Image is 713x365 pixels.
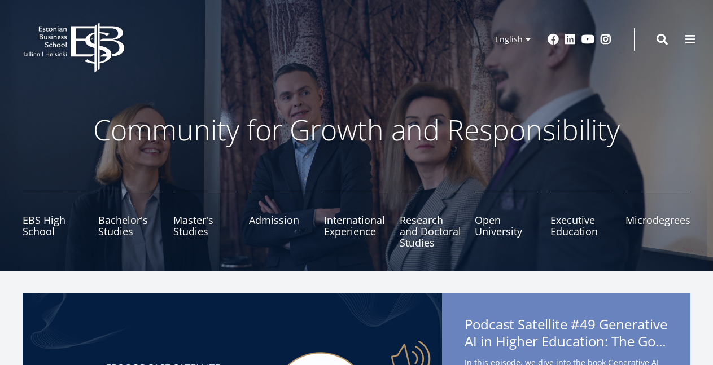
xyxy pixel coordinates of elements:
[625,192,690,248] a: Microdegrees
[324,192,387,248] a: International Experience
[400,192,463,248] a: Research and Doctoral Studies
[58,113,656,147] p: Community for Growth and Responsibility
[565,34,576,45] a: Linkedin
[465,333,668,350] span: AI in Higher Education: The Good, the Bad, and the Ugly
[475,192,538,248] a: Open University
[600,34,611,45] a: Instagram
[581,34,594,45] a: Youtube
[465,316,668,353] span: Podcast Satellite #49 Generative
[173,192,237,248] a: Master's Studies
[23,192,86,248] a: EBS High School
[550,192,614,248] a: Executive Education
[98,192,161,248] a: Bachelor's Studies
[548,34,559,45] a: Facebook
[249,192,312,248] a: Admission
